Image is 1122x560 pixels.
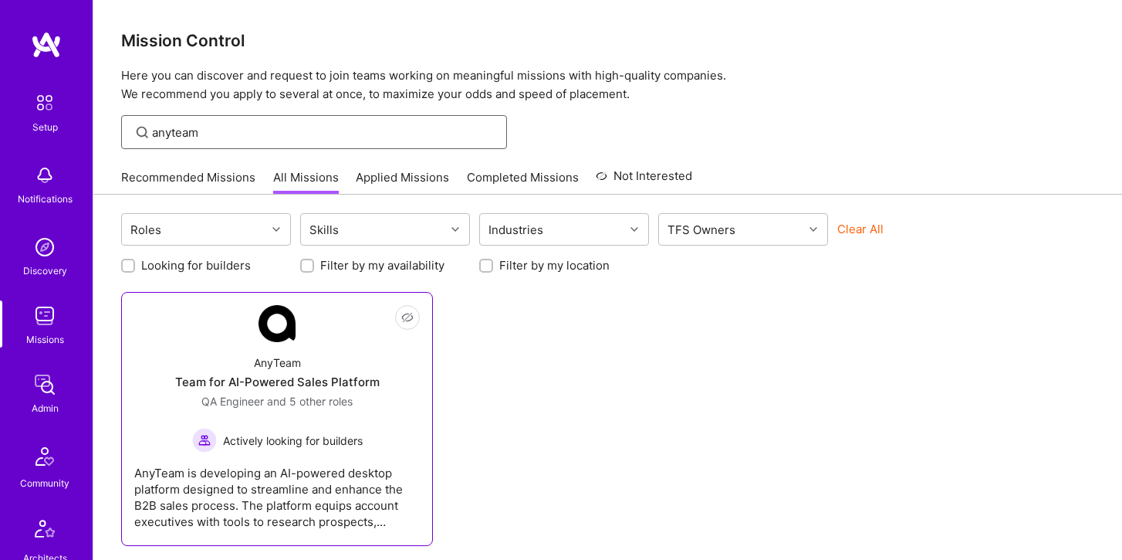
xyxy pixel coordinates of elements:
[267,395,353,408] span: and 5 other roles
[26,438,63,475] img: Community
[485,219,547,241] div: Industries
[23,263,67,279] div: Discovery
[175,374,380,390] div: Team for AI-Powered Sales Platform
[29,369,60,400] img: admin teamwork
[29,160,60,191] img: bell
[401,311,414,324] i: icon EyeClosed
[121,66,1094,104] p: Here you can discover and request to join teams working on meaningful missions with high-quality ...
[20,475,69,491] div: Community
[18,191,73,207] div: Notifications
[306,219,343,241] div: Skills
[630,226,638,233] i: icon Chevron
[133,124,151,141] i: icon SearchGrey
[26,513,63,550] img: Architects
[29,232,60,263] img: discovery
[134,305,420,533] a: Company LogoAnyTeamTeam for AI-Powered Sales PlatformQA Engineer and 5 other rolesActively lookin...
[664,219,739,241] div: TFS Owners
[467,169,579,195] a: Completed Missions
[127,219,165,241] div: Roles
[141,257,251,273] label: Looking for builders
[152,124,495,141] input: Find Mission...
[356,169,449,195] a: Applied Missions
[254,355,301,371] div: AnyTeam
[26,331,64,348] div: Missions
[31,31,62,59] img: logo
[272,226,280,233] i: icon Chevron
[223,433,363,449] span: Actively looking for builders
[32,400,59,416] div: Admin
[121,31,1094,50] h3: Mission Control
[499,257,610,273] label: Filter by my location
[121,169,255,195] a: Recommended Missions
[192,428,217,453] img: Actively looking for builders
[320,257,444,273] label: Filter by my availability
[451,226,459,233] i: icon Chevron
[837,221,884,237] button: Clear All
[273,169,339,195] a: All Missions
[29,300,60,331] img: teamwork
[809,226,817,233] i: icon Chevron
[32,119,58,135] div: Setup
[201,395,264,408] span: QA Engineer
[259,305,296,342] img: Company Logo
[596,167,692,195] a: Not Interested
[29,87,61,119] img: setup
[134,453,420,530] div: AnyTeam is developing an AI-powered desktop platform designed to streamline and enhance the B2B s...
